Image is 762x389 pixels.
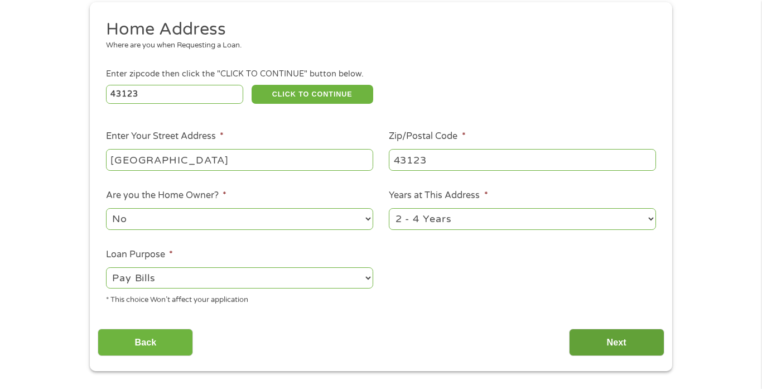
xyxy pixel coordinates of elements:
[389,190,488,201] label: Years at This Address
[106,18,648,41] h2: Home Address
[106,190,226,201] label: Are you the Home Owner?
[106,131,224,142] label: Enter Your Street Address
[106,149,373,170] input: 1 Main Street
[389,131,465,142] label: Zip/Postal Code
[569,329,664,356] input: Next
[98,329,193,356] input: Back
[106,249,173,261] label: Loan Purpose
[106,68,656,80] div: Enter zipcode then click the "CLICK TO CONTINUE" button below.
[106,291,373,306] div: * This choice Won’t affect your application
[106,85,244,104] input: Enter Zipcode (e.g 01510)
[252,85,373,104] button: CLICK TO CONTINUE
[106,40,648,51] div: Where are you when Requesting a Loan.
